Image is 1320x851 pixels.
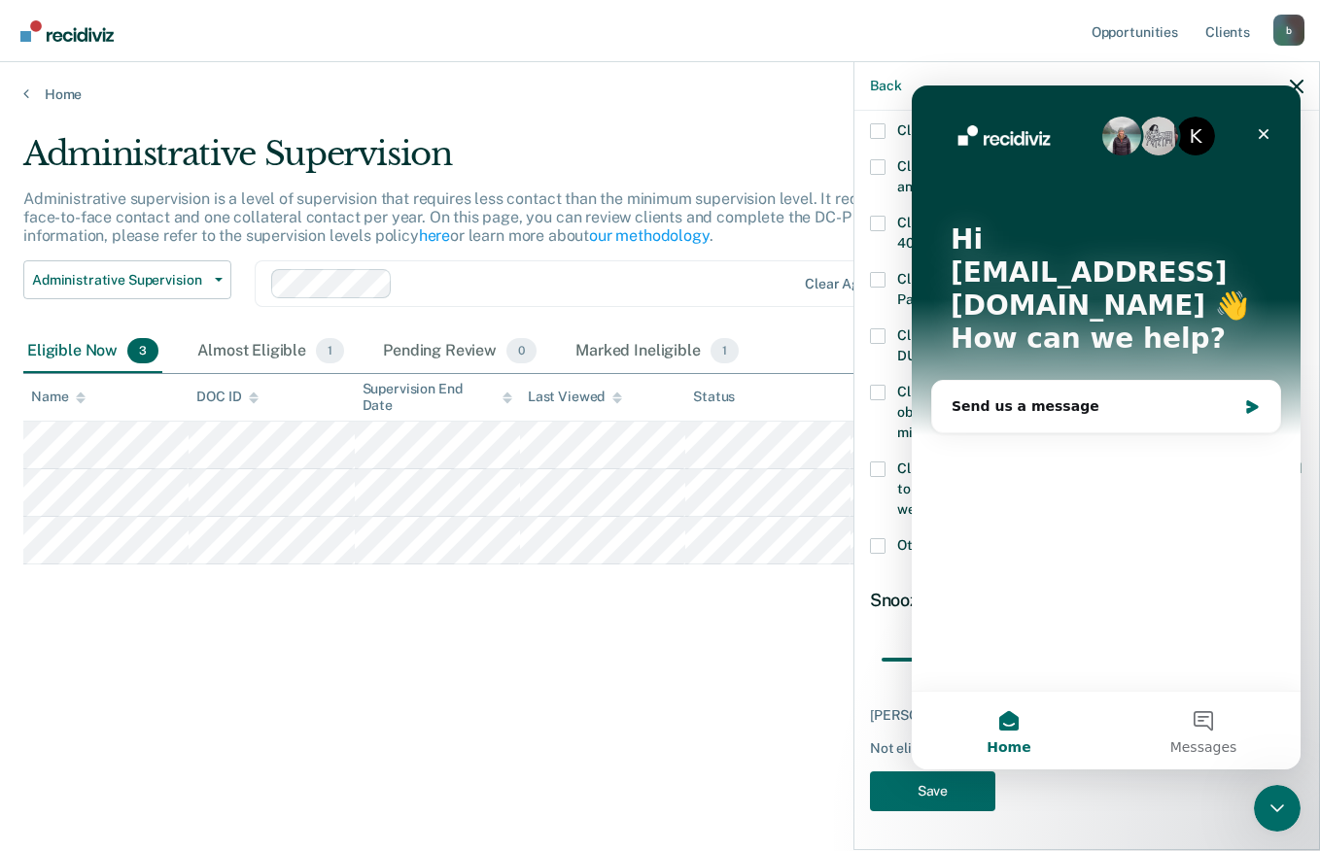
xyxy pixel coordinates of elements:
div: Supervision End Date [363,381,512,414]
span: Client has a sentencing enhancement of 42 Pa. C.S. 9712 (related to firearms) or 204 PA Code 303.... [897,460,1302,517]
div: Administrative Supervision [23,134,1014,189]
img: Recidiviz [20,20,114,42]
p: Administrative supervision is a level of supervision that requires less contact than the minimum ... [23,189,991,245]
iframe: Intercom live chat [1254,785,1301,832]
span: Client was charged with 75 PA C.S. 3731 relating to DUI/Controlled Substance and their case invol... [897,327,1286,363]
span: 1 [711,338,739,363]
div: DOC ID [196,389,259,405]
div: Name [31,389,86,405]
div: Status [693,389,735,405]
span: 1 [316,338,344,363]
button: Back [870,78,901,94]
span: Client has a drug offense that makes them ineligible per form 402a [897,215,1280,251]
span: 0 [506,338,537,363]
div: b [1273,15,1304,46]
iframe: Intercom live chat [912,85,1301,769]
span: 3 [127,338,158,363]
div: Almost Eligible [193,330,348,373]
a: here [419,226,450,245]
div: Eligible Now [23,330,162,373]
span: Client is an SVP or is supervised under the sex offender protocol [897,122,1297,138]
span: Administrative Supervision [32,272,207,289]
div: Snooze for: [870,590,1303,611]
span: Other, please specify a reason [897,537,1086,553]
span: Client was convicted of a crime of violence as defined by 42 Pa.C.S. § 9714(g) [897,271,1269,307]
div: Clear agents [805,276,887,292]
a: Home [23,85,1297,103]
button: Profile dropdown button [1273,15,1304,46]
div: Pending Review [379,330,540,373]
span: Client was charged with 18 PA. C.S. 5903(4)(5)(6) relating to obscene/sexual material/performance... [897,384,1269,440]
button: Save [870,771,995,811]
div: [PERSON_NAME] may be surfaced again on or after [DATE]. [870,707,1303,724]
div: Not eligible reasons: SPECIAL CONDITIONS [870,740,1303,757]
a: our methodology [589,226,710,245]
span: Client has an out of state charge or an unreported disposition on an offense that makes them inel... [897,158,1299,194]
div: Marked Ineligible [572,330,743,373]
div: Last Viewed [528,389,622,405]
